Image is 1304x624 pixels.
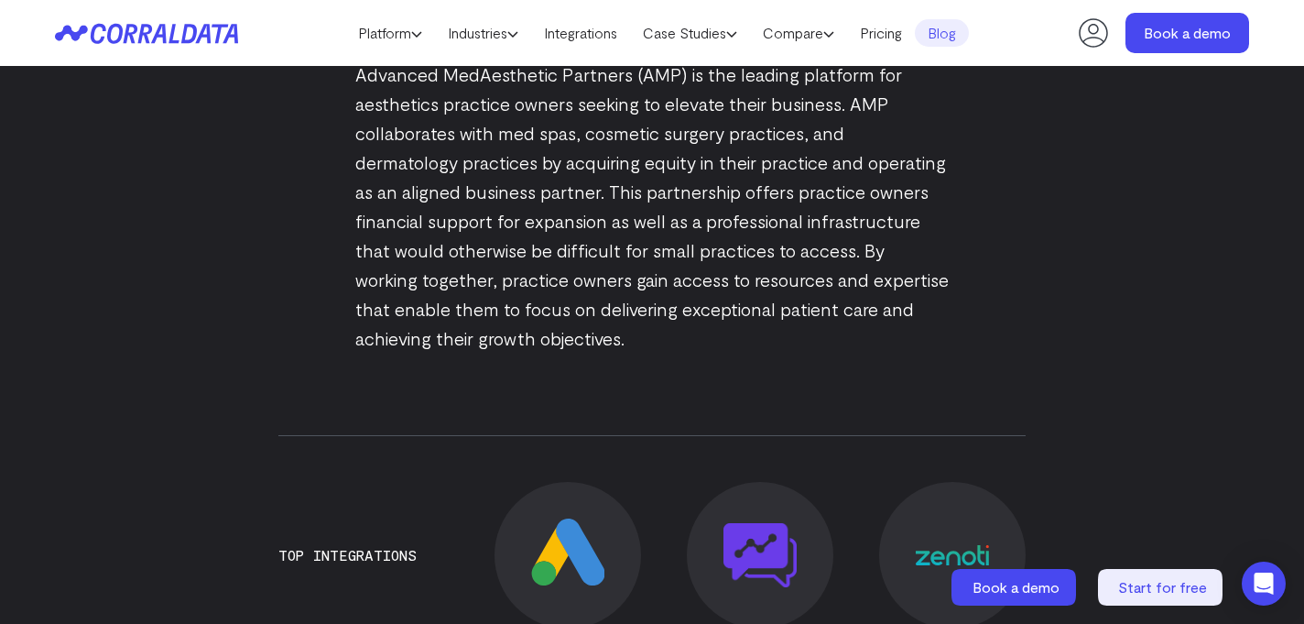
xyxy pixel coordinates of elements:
[531,519,604,592] img: Google Ads
[915,19,969,47] a: Blog
[951,569,1080,606] a: Book a demo
[847,19,915,47] a: Pricing
[916,545,989,565] img: Zenoti
[1125,13,1249,53] a: Book a demo
[355,60,949,353] p: Advanced MedAesthetic Partners (AMP) is the leading platform for aesthetics practice owners seeki...
[723,523,797,588] img: Liine
[1242,562,1286,606] div: Open Intercom Messenger
[1118,578,1207,596] span: Start for free
[531,19,630,47] a: Integrations
[345,19,435,47] a: Platform
[630,19,750,47] a: Case Studies
[278,547,417,564] h3: Top Integrations
[1098,569,1226,606] a: Start for free
[750,19,847,47] a: Compare
[435,19,531,47] a: Industries
[973,578,1059,596] span: Book a demo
